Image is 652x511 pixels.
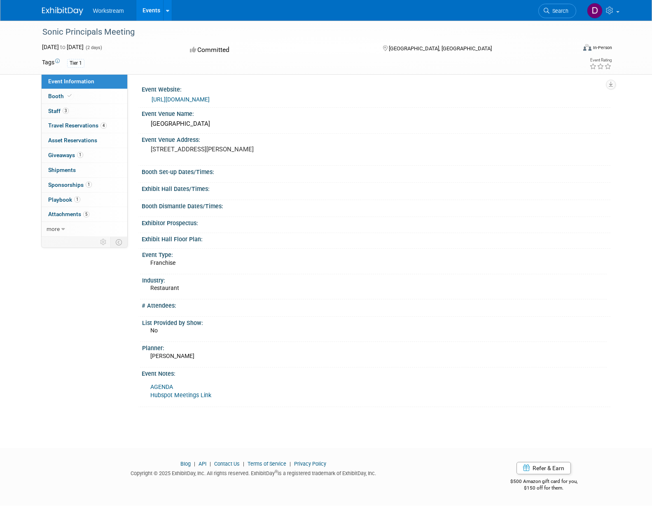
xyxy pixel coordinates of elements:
[275,469,278,474] sup: ®
[180,461,191,467] a: Blog
[208,461,213,467] span: |
[477,473,610,492] div: $500 Amazon gift card for you,
[528,43,612,55] div: Event Format
[42,148,127,162] a: Giveaways1
[48,167,76,173] span: Shipments
[516,462,571,474] a: Refer & Earn
[42,178,127,192] a: Sponsorships1
[74,196,80,203] span: 1
[142,233,610,243] div: Exhibit Hall Floor Plan:
[587,3,603,19] img: Dwight Smith
[42,468,465,477] div: Copyright © 2025 ExhibitDay, Inc. All rights reserved. ExhibitDay is a registered trademark of Ex...
[142,299,610,310] div: # Attendees:
[48,78,94,85] span: Event Information
[63,108,69,114] span: 3
[48,196,80,203] span: Playbook
[40,25,564,40] div: Sonic Principals Meeting
[48,93,73,99] span: Booth
[294,461,326,467] a: Privacy Policy
[150,353,194,359] span: [PERSON_NAME]
[199,461,206,467] a: API
[42,58,60,68] td: Tags
[48,181,92,188] span: Sponsorships
[142,200,610,210] div: Booth Dismantle Dates/Times:
[42,133,127,148] a: Asset Reservations
[142,317,607,327] div: List Provided by Show:
[389,45,492,52] span: [GEOGRAPHIC_DATA], [GEOGRAPHIC_DATA]
[477,485,610,492] div: $150 off for them.
[151,146,328,153] pre: [STREET_ADDRESS][PERSON_NAME]
[142,249,607,259] div: Event Type:
[241,461,246,467] span: |
[150,259,175,266] span: Franchise
[85,45,102,50] span: (2 days)
[142,83,610,94] div: Event Website:
[59,44,67,50] span: to
[48,152,83,158] span: Giveaways
[48,108,69,114] span: Staff
[150,327,158,334] span: No
[214,461,240,467] a: Contact Us
[42,207,127,221] a: Attachments5
[77,152,83,158] span: 1
[86,181,92,188] span: 1
[42,7,83,15] img: ExhibitDay
[42,193,127,207] a: Playbook1
[42,44,84,50] span: [DATE] [DATE]
[142,134,610,144] div: Event Venue Address:
[142,183,610,193] div: Exhibit Hall Dates/Times:
[42,104,127,118] a: Staff3
[48,137,97,144] span: Asset Reservations
[248,461,286,467] a: Terms of Service
[42,163,127,177] a: Shipments
[68,94,72,98] i: Booth reservation complete
[549,8,568,14] span: Search
[150,384,173,391] a: AGENDA
[42,222,127,236] a: more
[287,461,293,467] span: |
[538,4,576,18] a: Search
[148,118,604,130] div: [GEOGRAPHIC_DATA]
[150,285,179,291] span: Restaurant
[42,74,127,89] a: Event Information
[142,274,607,285] div: Industry:
[93,7,124,14] span: Workstream
[187,43,369,57] div: Committed
[42,89,127,104] a: Booth
[100,122,107,129] span: 4
[110,237,127,247] td: Toggle Event Tabs
[589,58,612,62] div: Event Rating
[96,237,111,247] td: Personalize Event Tab Strip
[47,226,60,232] span: more
[67,59,84,68] div: Tier 1
[152,96,210,103] a: [URL][DOMAIN_NAME]
[142,367,610,378] div: Event Notes:
[583,44,591,51] img: Format-Inperson.png
[42,118,127,133] a: Travel Reservations4
[192,461,197,467] span: |
[142,217,610,227] div: Exhibitor Prospectus:
[142,342,607,352] div: Planner:
[593,45,612,51] div: In-Person
[142,166,610,176] div: Booth Set-up Dates/Times:
[48,122,107,129] span: Travel Reservations
[150,392,211,399] a: Hubspot Meetings Link
[48,211,89,217] span: Attachments
[83,211,89,217] span: 5
[142,108,610,118] div: Event Venue Name:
